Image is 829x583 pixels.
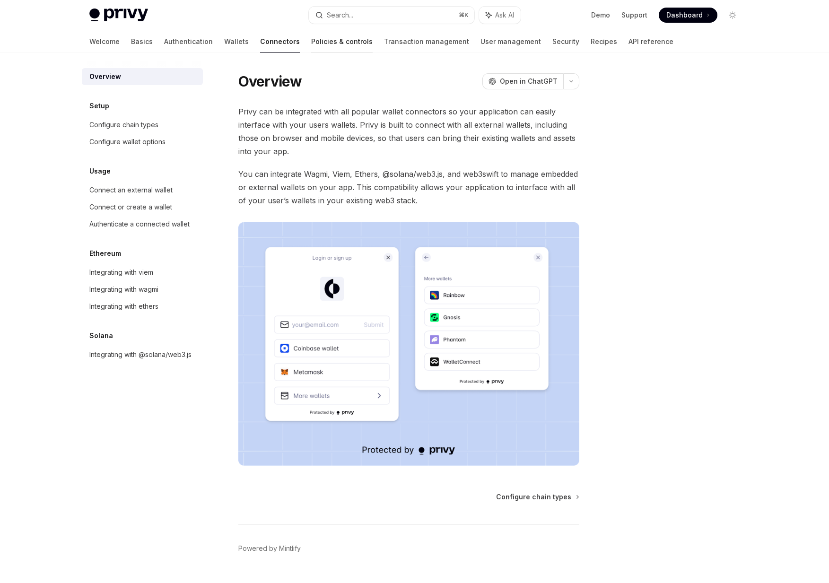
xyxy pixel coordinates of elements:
a: API reference [628,30,673,53]
a: Transaction management [384,30,469,53]
h5: Solana [89,330,113,341]
a: User management [480,30,541,53]
img: light logo [89,9,148,22]
h5: Setup [89,100,109,112]
a: Authenticate a connected wallet [82,216,203,233]
button: Search...⌘K [309,7,474,24]
span: Configure chain types [496,492,571,502]
div: Connect an external wallet [89,184,173,196]
a: Support [621,10,647,20]
div: Integrating with wagmi [89,284,158,295]
h5: Usage [89,165,111,177]
a: Integrating with wagmi [82,281,203,298]
button: Ask AI [479,7,521,24]
a: Wallets [224,30,249,53]
a: Configure chain types [496,492,578,502]
button: Toggle dark mode [725,8,740,23]
div: Overview [89,71,121,82]
div: Configure chain types [89,119,158,131]
h1: Overview [238,73,302,90]
button: Open in ChatGPT [482,73,563,89]
span: Ask AI [495,10,514,20]
div: Authenticate a connected wallet [89,218,190,230]
a: Integrating with @solana/web3.js [82,346,203,363]
a: Recipes [591,30,617,53]
div: Configure wallet options [89,136,166,148]
a: Connectors [260,30,300,53]
span: Open in ChatGPT [500,77,558,86]
div: Integrating with ethers [89,301,158,312]
a: Policies & controls [311,30,373,53]
img: Connectors3 [238,222,579,466]
div: Search... [327,9,353,21]
a: Connect or create a wallet [82,199,203,216]
div: Integrating with viem [89,267,153,278]
a: Configure wallet options [82,133,203,150]
a: Integrating with viem [82,264,203,281]
a: Welcome [89,30,120,53]
a: Overview [82,68,203,85]
span: You can integrate Wagmi, Viem, Ethers, @solana/web3.js, and web3swift to manage embedded or exter... [238,167,579,207]
span: ⌘ K [459,11,469,19]
span: Dashboard [666,10,703,20]
a: Configure chain types [82,116,203,133]
a: Authentication [164,30,213,53]
a: Integrating with ethers [82,298,203,315]
span: Privy can be integrated with all popular wallet connectors so your application can easily interfa... [238,105,579,158]
a: Connect an external wallet [82,182,203,199]
h5: Ethereum [89,248,121,259]
div: Integrating with @solana/web3.js [89,349,192,360]
div: Connect or create a wallet [89,201,172,213]
a: Powered by Mintlify [238,544,301,553]
a: Demo [591,10,610,20]
a: Basics [131,30,153,53]
a: Security [552,30,579,53]
a: Dashboard [659,8,717,23]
